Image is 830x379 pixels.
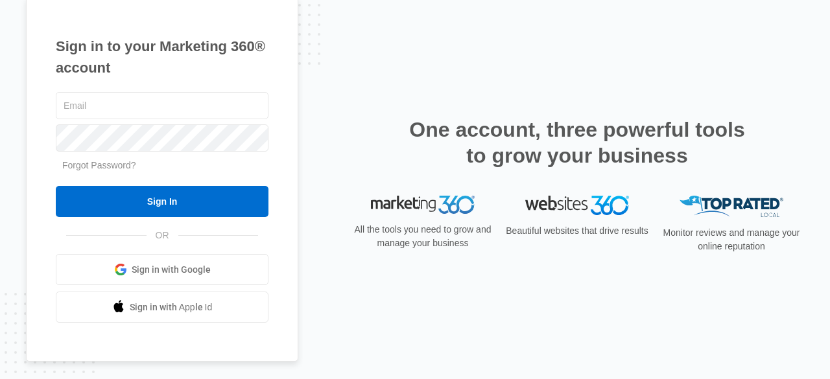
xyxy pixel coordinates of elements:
[659,226,804,253] p: Monitor reviews and manage your online reputation
[504,224,650,238] p: Beautiful websites that drive results
[56,36,268,78] h1: Sign in to your Marketing 360® account
[405,117,749,168] h2: One account, three powerful tools to grow your business
[525,196,629,214] img: Websites 360
[350,223,495,250] p: All the tools you need to grow and manage your business
[56,292,268,323] a: Sign in with Apple Id
[56,254,268,285] a: Sign in with Google
[132,263,211,277] span: Sign in with Google
[56,92,268,119] input: Email
[371,196,475,214] img: Marketing 360
[147,229,178,242] span: OR
[56,186,268,217] input: Sign In
[130,301,213,314] span: Sign in with Apple Id
[680,196,783,217] img: Top Rated Local
[62,160,136,170] a: Forgot Password?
